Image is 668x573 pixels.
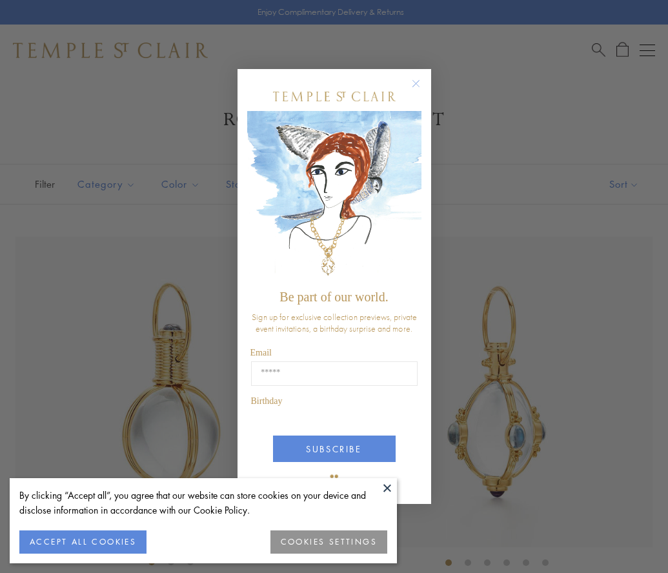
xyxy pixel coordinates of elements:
div: By clicking “Accept all”, you agree that our website can store cookies on your device and disclos... [19,488,387,518]
span: Email [250,348,272,357]
img: TSC [321,465,347,491]
button: COOKIES SETTINGS [270,530,387,554]
span: Birthday [251,396,283,406]
button: ACCEPT ALL COOKIES [19,530,147,554]
button: Close dialog [414,82,430,98]
button: SUBSCRIBE [273,436,396,462]
input: Email [251,361,418,386]
img: c4a9eb12-d91a-4d4a-8ee0-386386f4f338.jpeg [247,111,421,283]
span: Sign up for exclusive collection previews, private event invitations, a birthday surprise and more. [252,311,417,334]
span: Be part of our world. [279,290,388,304]
img: Temple St. Clair [273,92,396,101]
